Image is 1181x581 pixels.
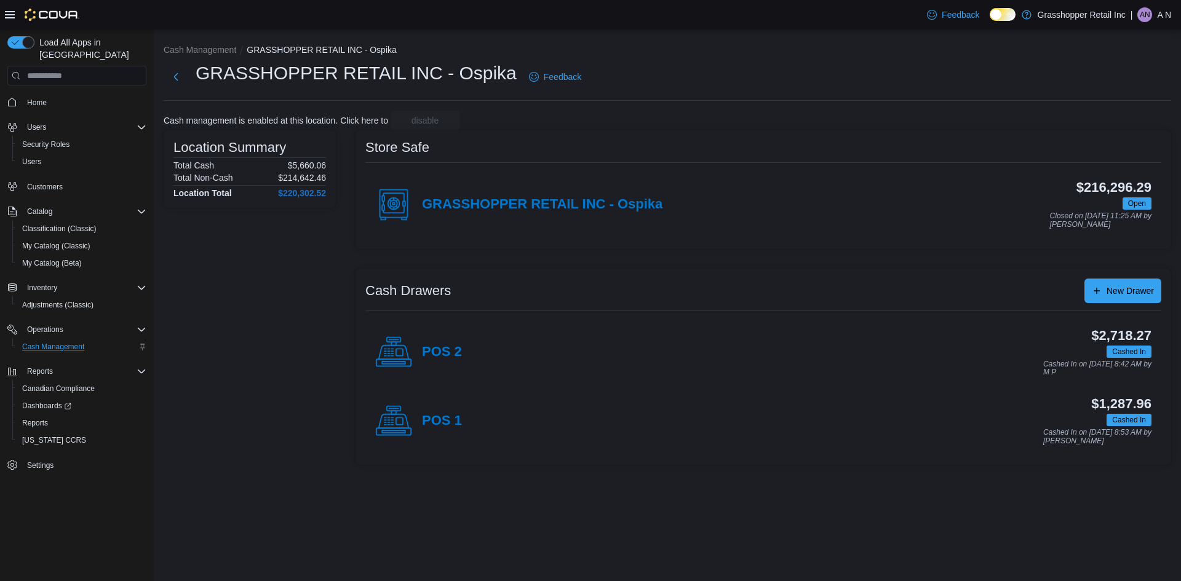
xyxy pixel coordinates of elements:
button: Inventory [2,279,151,296]
button: Reports [2,363,151,380]
span: Cashed In [1112,346,1146,357]
button: Adjustments (Classic) [12,296,151,314]
span: AN [1140,7,1150,22]
button: disable [391,111,459,130]
h3: $216,296.29 [1076,180,1151,195]
a: [US_STATE] CCRS [17,433,91,448]
span: Canadian Compliance [17,381,146,396]
a: Feedback [524,65,586,89]
button: Operations [22,322,68,337]
button: Settings [2,456,151,474]
a: My Catalog (Beta) [17,256,87,271]
span: Dark Mode [990,21,990,22]
span: Open [1128,198,1146,209]
span: My Catalog (Beta) [17,256,146,271]
span: New Drawer [1107,285,1154,297]
button: Cash Management [164,45,236,55]
span: Adjustments (Classic) [17,298,146,312]
span: Users [17,154,146,169]
h4: GRASSHOPPER RETAIL INC - Ospika [422,197,662,213]
span: Users [22,157,41,167]
button: Reports [12,414,151,432]
h3: $2,718.27 [1091,328,1151,343]
button: My Catalog (Beta) [12,255,151,272]
p: Grasshopper Retail Inc [1038,7,1126,22]
span: Reports [17,416,146,430]
a: Classification (Classic) [17,221,101,236]
h6: Total Non-Cash [173,173,233,183]
span: Cash Management [17,339,146,354]
a: Users [17,154,46,169]
button: Operations [2,321,151,338]
input: Dark Mode [990,8,1016,21]
h4: POS 1 [422,413,462,429]
button: Canadian Compliance [12,380,151,397]
span: Customers [27,182,63,192]
button: Catalog [22,204,57,219]
span: Cashed In [1107,414,1151,426]
span: Settings [22,457,146,473]
span: Adjustments (Classic) [22,300,93,310]
span: Users [22,120,146,135]
span: Home [22,94,146,109]
p: Cashed In on [DATE] 8:42 AM by M P [1043,360,1151,377]
span: Catalog [22,204,146,219]
span: Security Roles [22,140,70,149]
span: Washington CCRS [17,433,146,448]
span: My Catalog (Beta) [22,258,82,268]
button: [US_STATE] CCRS [12,432,151,449]
a: Feedback [922,2,984,27]
span: Reports [27,366,53,376]
a: Reports [17,416,53,430]
button: Classification (Classic) [12,220,151,237]
span: Feedback [942,9,979,21]
span: Cash Management [22,342,84,352]
span: Home [27,98,47,108]
span: Dashboards [17,398,146,413]
a: Adjustments (Classic) [17,298,98,312]
p: Cashed In on [DATE] 8:53 AM by [PERSON_NAME] [1043,429,1151,445]
button: Users [12,153,151,170]
p: A N [1157,7,1171,22]
a: My Catalog (Classic) [17,239,95,253]
span: Operations [27,325,63,334]
p: | [1131,7,1133,22]
button: GRASSHOPPER RETAIL INC - Ospika [247,45,397,55]
span: Classification (Classic) [17,221,146,236]
img: Cova [25,9,79,21]
span: Feedback [544,71,581,83]
button: Next [164,65,188,89]
span: Settings [27,460,54,470]
span: Canadian Compliance [22,384,95,393]
button: Users [2,119,151,136]
button: Reports [22,364,58,379]
span: Users [27,122,46,132]
span: Security Roles [17,137,146,152]
span: My Catalog (Classic) [17,239,146,253]
span: Cashed In [1112,414,1146,425]
h3: Store Safe [365,140,429,155]
span: My Catalog (Classic) [22,241,90,251]
button: My Catalog (Classic) [12,237,151,255]
span: Dashboards [22,401,71,411]
button: Cash Management [12,338,151,355]
h6: Total Cash [173,160,214,170]
button: Users [22,120,51,135]
a: Canadian Compliance [17,381,100,396]
p: Closed on [DATE] 11:25 AM by [PERSON_NAME] [1050,212,1151,229]
span: Classification (Classic) [22,224,97,234]
a: Dashboards [12,397,151,414]
a: Customers [22,180,68,194]
span: Reports [22,364,146,379]
span: disable [412,114,439,127]
a: Settings [22,458,58,473]
button: Inventory [22,280,62,295]
a: Security Roles [17,137,74,152]
h3: Cash Drawers [365,283,451,298]
h4: Location Total [173,188,232,198]
span: [US_STATE] CCRS [22,435,86,445]
span: Load All Apps in [GEOGRAPHIC_DATA] [34,36,146,61]
span: Reports [22,418,48,428]
h4: $220,302.52 [278,188,326,198]
button: Customers [2,178,151,196]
